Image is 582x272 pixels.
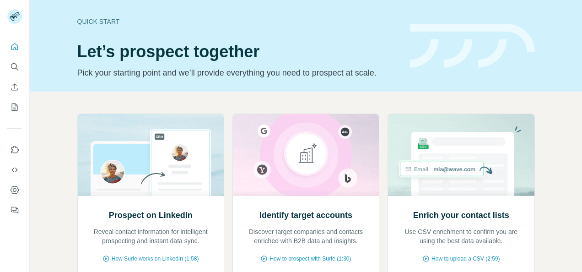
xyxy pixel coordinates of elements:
[112,255,199,263] span: How Surfe works on LinkedIn (1:58)
[77,66,399,79] p: Pick your starting point and we’ll provide everything you need to prospect at scale.
[7,38,22,55] button: Quick start
[7,141,22,158] button: Use Surfe on LinkedIn
[259,209,352,222] h2: Identify target accounts
[269,255,351,263] span: How to prospect with Surfe (1:30)
[7,182,22,198] button: Dashboard
[388,114,534,196] img: Enrich your contact lists
[232,114,379,196] img: Identify target accounts
[397,227,525,245] p: Use CSV enrichment to confirm you are using the best data available.
[77,114,224,196] img: Prospect on LinkedIn
[7,202,22,218] button: Feedback
[242,227,370,245] p: Discover target companies and contacts enriched with B2B data and insights.
[431,255,500,263] span: How to upload a CSV (2:59)
[7,59,22,75] button: Search
[77,17,399,26] div: Quick start
[410,24,535,68] img: banner
[7,79,22,95] button: Enrich CSV
[7,99,22,115] button: My lists
[77,43,399,61] h1: Let’s prospect together
[109,209,193,222] h2: Prospect on LinkedIn
[413,209,509,222] h2: Enrich your contact lists
[7,162,22,178] button: Use Surfe API
[87,227,215,245] p: Reveal contact information for intelligent prospecting and instant data sync.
